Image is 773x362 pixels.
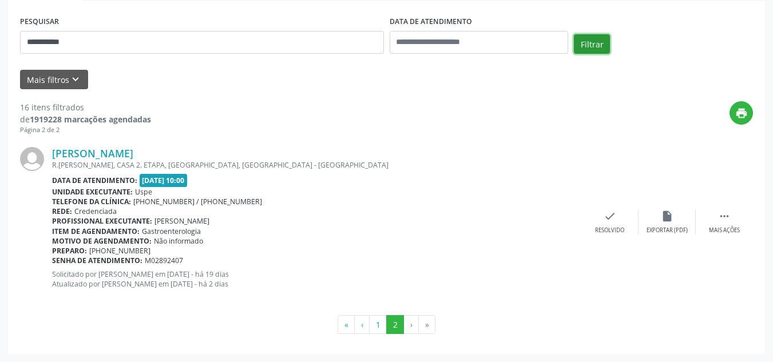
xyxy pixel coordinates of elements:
[52,147,133,160] a: [PERSON_NAME]
[74,206,117,216] span: Credenciada
[386,315,404,335] button: Go to page 2
[30,114,151,125] strong: 1919228 marcações agendadas
[661,210,673,222] i: insert_drive_file
[142,226,201,236] span: Gastroenterologia
[145,256,183,265] span: M02892407
[52,216,152,226] b: Profissional executante:
[52,197,131,206] b: Telefone da clínica:
[718,210,731,222] i: 
[52,269,581,289] p: Solicitado por [PERSON_NAME] em [DATE] - há 19 dias Atualizado por [PERSON_NAME] em [DATE] - há 2...
[709,226,740,234] div: Mais ações
[390,13,472,31] label: DATA DE ATENDIMENTO
[52,176,137,185] b: Data de atendimento:
[20,101,151,113] div: 16 itens filtrados
[52,236,152,246] b: Motivo de agendamento:
[140,174,188,187] span: [DATE] 10:00
[52,226,140,236] b: Item de agendamento:
[52,206,72,216] b: Rede:
[135,187,152,197] span: Uspe
[20,113,151,125] div: de
[735,107,748,120] i: print
[69,73,82,86] i: keyboard_arrow_down
[20,125,151,135] div: Página 2 de 2
[52,256,142,265] b: Senha de atendimento:
[20,147,44,171] img: img
[338,315,355,335] button: Go to first page
[52,246,87,256] b: Preparo:
[574,34,610,54] button: Filtrar
[730,101,753,125] button: print
[52,160,581,170] div: R.[PERSON_NAME], CASA 2. ETAPA, [GEOGRAPHIC_DATA], [GEOGRAPHIC_DATA] - [GEOGRAPHIC_DATA]
[154,216,209,226] span: [PERSON_NAME]
[89,246,150,256] span: [PHONE_NUMBER]
[154,236,203,246] span: Não informado
[647,226,688,234] div: Exportar (PDF)
[369,315,387,335] button: Go to page 1
[52,187,133,197] b: Unidade executante:
[20,315,753,335] ul: Pagination
[133,197,262,206] span: [PHONE_NUMBER] / [PHONE_NUMBER]
[354,315,370,335] button: Go to previous page
[595,226,624,234] div: Resolvido
[20,13,59,31] label: PESQUISAR
[20,70,88,90] button: Mais filtroskeyboard_arrow_down
[604,210,616,222] i: check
